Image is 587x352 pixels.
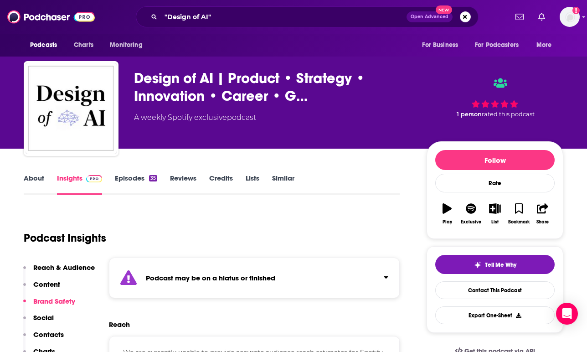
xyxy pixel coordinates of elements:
img: Design of AI | Product • Strategy • Innovation • Career • Growth [26,63,117,154]
span: Podcasts [30,39,57,52]
button: Content [23,280,60,297]
button: Export One-Sheet [435,306,555,324]
div: List [491,219,499,225]
h1: Podcast Insights [24,231,106,245]
p: Social [33,313,54,322]
button: Exclusive [459,197,483,230]
span: More [536,39,552,52]
button: Brand Safety [23,297,75,314]
a: Credits [209,174,233,195]
img: User Profile [560,7,580,27]
span: Open Advanced [411,15,448,19]
button: open menu [24,36,69,54]
div: 1 personrated this podcast [427,69,563,126]
div: 35 [149,175,157,181]
button: Reach & Audience [23,263,95,280]
span: Tell Me Why [485,261,516,269]
span: Logged in as Marketing09 [560,7,580,27]
p: Content [33,280,60,289]
a: Episodes35 [115,174,157,195]
a: Charts [68,36,99,54]
a: About [24,174,44,195]
a: Similar [272,174,294,195]
div: Search podcasts, credits, & more... [136,6,479,27]
a: Show notifications dropdown [512,9,527,25]
input: Search podcasts, credits, & more... [161,10,407,24]
p: Brand Safety [33,297,75,305]
span: For Podcasters [475,39,519,52]
strong: Podcast may be on a hiatus or finished [146,274,275,282]
button: open menu [416,36,469,54]
span: For Business [422,39,458,52]
button: Share [531,197,555,230]
span: 1 person [457,111,482,118]
button: Contacts [23,330,64,347]
div: Rate [435,174,555,192]
section: Click to expand status details [109,258,400,298]
p: Reach & Audience [33,263,95,272]
button: Show profile menu [560,7,580,27]
svg: Add a profile image [572,7,580,14]
div: Exclusive [461,219,481,225]
span: Monitoring [110,39,142,52]
a: Show notifications dropdown [535,9,549,25]
h2: Reach [109,320,130,329]
a: Reviews [170,174,196,195]
button: Bookmark [507,197,530,230]
div: Share [536,219,549,225]
div: Open Intercom Messenger [556,303,578,325]
a: InsightsPodchaser Pro [57,174,102,195]
img: Podchaser Pro [86,175,102,182]
a: Contact This Podcast [435,281,555,299]
button: tell me why sparkleTell Me Why [435,255,555,274]
button: Follow [435,150,555,170]
button: open menu [530,36,563,54]
span: Charts [74,39,93,52]
span: rated this podcast [482,111,535,118]
img: tell me why sparkle [474,261,481,269]
a: Lists [246,174,259,195]
img: Podchaser - Follow, Share and Rate Podcasts [7,8,95,26]
div: Bookmark [508,219,530,225]
button: open menu [469,36,532,54]
button: Social [23,313,54,330]
button: Play [435,197,459,230]
button: Open AdvancedNew [407,11,453,22]
button: List [483,197,507,230]
div: Play [443,219,452,225]
button: open menu [103,36,154,54]
p: Contacts [33,330,64,339]
span: New [436,5,452,14]
div: A weekly Spotify exclusive podcast [134,112,256,123]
